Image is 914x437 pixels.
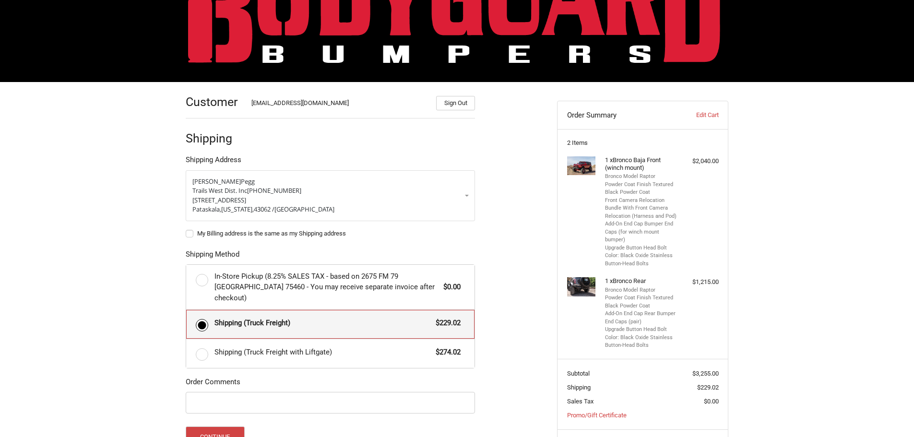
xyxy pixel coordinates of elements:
[431,318,461,329] span: $229.02
[186,154,241,170] legend: Shipping Address
[192,196,246,204] span: [STREET_ADDRESS]
[681,156,719,166] div: $2,040.00
[671,110,718,120] a: Edit Cart
[221,205,254,213] span: [US_STATE],
[605,310,678,326] li: Add-On End Cap Rear Bumper End Caps (pair)
[247,186,301,195] span: [PHONE_NUMBER]
[431,347,461,358] span: $274.02
[241,177,255,186] span: Pegg
[605,277,678,285] h4: 1 x Bronco Rear
[214,347,431,358] span: Shipping (Truck Freight with Liftgate)
[605,286,678,295] li: Bronco Model Raptor
[605,244,678,268] li: Upgrade Button Head Bolt Color: Black Oxide Stainless Button-Head Bolts
[704,398,719,405] span: $0.00
[186,377,240,392] legend: Order Comments
[605,181,678,197] li: Powder Coat Finish Textured Black Powder Coat
[567,139,719,147] h3: 2 Items
[567,370,590,377] span: Subtotal
[605,173,678,181] li: Bronco Model Raptor
[214,271,439,304] span: In-Store Pickup (8.25% SALES TAX - based on 2675 FM 79 [GEOGRAPHIC_DATA] 75460 - You may receive ...
[192,186,247,195] span: Trails West Dist. Inc
[681,277,719,287] div: $1,215.00
[186,230,475,237] label: My Billing address is the same as my Shipping address
[567,110,671,120] h3: Order Summary
[605,197,678,221] li: Front Camera Relocation Bundle With Front Camera Relocation (Harness and Pod)
[251,98,427,110] div: [EMAIL_ADDRESS][DOMAIN_NAME]
[605,326,678,350] li: Upgrade Button Head Bolt Color: Black Oxide Stainless Button-Head Bolts
[439,282,461,293] span: $0.00
[567,384,591,391] span: Shipping
[186,131,242,146] h2: Shipping
[567,412,627,419] a: Promo/Gift Certificate
[186,94,242,109] h2: Customer
[186,170,475,221] a: Enter or select a different address
[274,205,334,213] span: [GEOGRAPHIC_DATA]
[254,205,274,213] span: 43062 /
[192,177,241,186] span: [PERSON_NAME]
[605,294,678,310] li: Powder Coat Finish Textured Black Powder Coat
[567,398,594,405] span: Sales Tax
[214,318,431,329] span: Shipping (Truck Freight)
[186,249,239,264] legend: Shipping Method
[697,384,719,391] span: $229.02
[605,220,678,244] li: Add-On End Cap Bumper End Caps (for winch mount bumper)
[866,391,914,437] iframe: Chat Widget
[192,205,221,213] span: Pataskala,
[692,370,719,377] span: $3,255.00
[605,156,678,172] h4: 1 x Bronco Baja Front (winch mount)
[436,96,475,110] button: Sign Out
